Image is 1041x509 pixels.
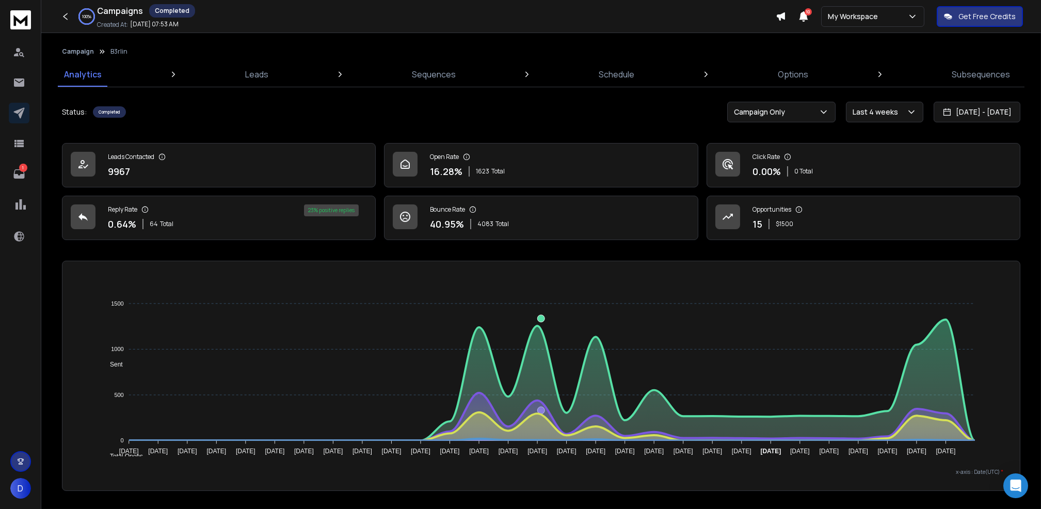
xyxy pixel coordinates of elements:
[9,164,29,184] a: 1
[778,68,808,81] p: Options
[82,13,91,20] p: 100 %
[878,448,898,455] tspan: [DATE]
[702,448,722,455] tspan: [DATE]
[946,62,1016,87] a: Subsequences
[108,153,154,161] p: Leads Contacted
[102,453,143,460] span: Total Opens
[114,392,123,398] tspan: 500
[245,68,268,81] p: Leads
[93,106,126,118] div: Completed
[772,62,814,87] a: Options
[752,205,791,214] p: Opportunities
[304,204,359,216] div: 23 % positive replies
[752,153,780,161] p: Click Rate
[111,300,123,307] tspan: 1500
[776,220,793,228] p: $ 1500
[527,448,547,455] tspan: [DATE]
[495,220,509,228] span: Total
[108,217,136,231] p: 0.64 %
[62,107,87,117] p: Status:
[382,448,402,455] tspan: [DATE]
[440,448,460,455] tspan: [DATE]
[160,220,173,228] span: Total
[491,167,505,176] span: Total
[294,448,314,455] tspan: [DATE]
[599,68,634,81] p: Schedule
[79,468,1003,476] p: x-axis : Date(UTC)
[150,220,158,228] span: 64
[323,448,343,455] tspan: [DATE]
[752,164,781,179] p: 0.00 %
[108,205,137,214] p: Reply Rate
[236,448,255,455] tspan: [DATE]
[476,167,489,176] span: 1623
[615,448,635,455] tspan: [DATE]
[674,448,693,455] tspan: [DATE]
[937,6,1023,27] button: Get Free Credits
[848,448,868,455] tspan: [DATE]
[805,8,812,15] span: 10
[62,47,94,56] button: Campaign
[19,164,27,172] p: 1
[644,448,664,455] tspan: [DATE]
[353,448,372,455] tspan: [DATE]
[64,68,102,81] p: Analytics
[10,478,31,499] button: D
[469,448,489,455] tspan: [DATE]
[130,20,179,28] p: [DATE] 07:53 AM
[907,448,926,455] tspan: [DATE]
[62,196,376,240] a: Reply Rate0.64%64Total23% positive replies
[934,102,1020,122] button: [DATE] - [DATE]
[477,220,493,228] span: 4083
[384,143,698,187] a: Open Rate16.28%1623Total
[1003,473,1028,498] div: Open Intercom Messenger
[120,437,123,443] tspan: 0
[411,448,430,455] tspan: [DATE]
[206,448,226,455] tspan: [DATE]
[828,11,882,22] p: My Workspace
[111,346,123,352] tspan: 1000
[412,68,456,81] p: Sequences
[178,448,197,455] tspan: [DATE]
[853,107,902,117] p: Last 4 weeks
[97,5,143,17] h1: Campaigns
[499,448,518,455] tspan: [DATE]
[384,196,698,240] a: Bounce Rate40.95%4083Total
[790,448,810,455] tspan: [DATE]
[794,167,813,176] p: 0 Total
[108,164,130,179] p: 9967
[952,68,1010,81] p: Subsequences
[707,196,1020,240] a: Opportunities15$1500
[239,62,275,87] a: Leads
[265,448,284,455] tspan: [DATE]
[148,448,168,455] tspan: [DATE]
[149,4,195,18] div: Completed
[10,10,31,29] img: logo
[734,107,789,117] p: Campaign Only
[430,205,465,214] p: Bounce Rate
[592,62,640,87] a: Schedule
[707,143,1020,187] a: Click Rate0.00%0 Total
[958,11,1016,22] p: Get Free Credits
[58,62,108,87] a: Analytics
[752,217,762,231] p: 15
[936,448,956,455] tspan: [DATE]
[430,217,464,231] p: 40.95 %
[586,448,605,455] tspan: [DATE]
[761,448,781,455] tspan: [DATE]
[97,21,128,29] p: Created At:
[119,448,139,455] tspan: [DATE]
[102,361,123,368] span: Sent
[430,153,459,161] p: Open Rate
[406,62,462,87] a: Sequences
[110,47,127,56] p: B3rlin
[732,448,751,455] tspan: [DATE]
[62,143,376,187] a: Leads Contacted9967
[557,448,576,455] tspan: [DATE]
[430,164,462,179] p: 16.28 %
[820,448,839,455] tspan: [DATE]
